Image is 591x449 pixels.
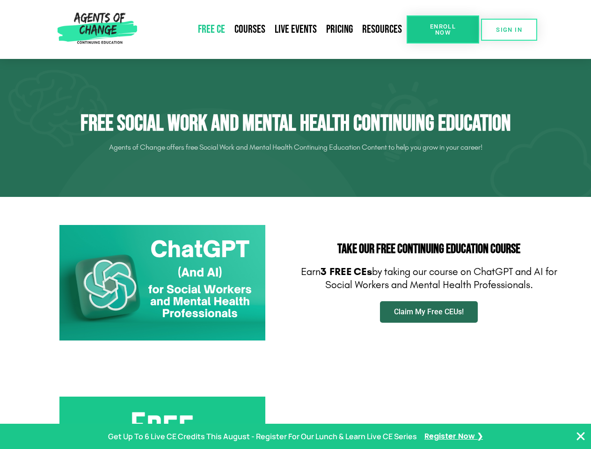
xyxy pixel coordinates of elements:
a: Enroll Now [407,15,479,43]
h1: Free Social Work and Mental Health Continuing Education [34,110,558,138]
p: Get Up To 6 Live CE Credits This August - Register For Our Lunch & Learn Live CE Series [108,430,417,443]
nav: Menu [141,19,407,40]
a: Live Events [270,19,321,40]
p: Agents of Change offers free Social Work and Mental Health Continuing Education Content to help y... [34,140,558,155]
a: Courses [230,19,270,40]
span: SIGN IN [496,27,522,33]
button: Close Banner [575,431,586,442]
a: Pricing [321,19,358,40]
h2: Take Our FREE Continuing Education Course [300,243,558,256]
a: Register Now ❯ [424,430,483,443]
p: Earn by taking our course on ChatGPT and AI for Social Workers and Mental Health Professionals. [300,265,558,292]
a: Resources [358,19,407,40]
a: Free CE [193,19,230,40]
a: SIGN IN [481,19,537,41]
span: Claim My Free CEUs! [394,308,464,316]
span: Enroll Now [422,23,464,36]
a: Claim My Free CEUs! [380,301,478,323]
b: 3 FREE CEs [321,266,372,278]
